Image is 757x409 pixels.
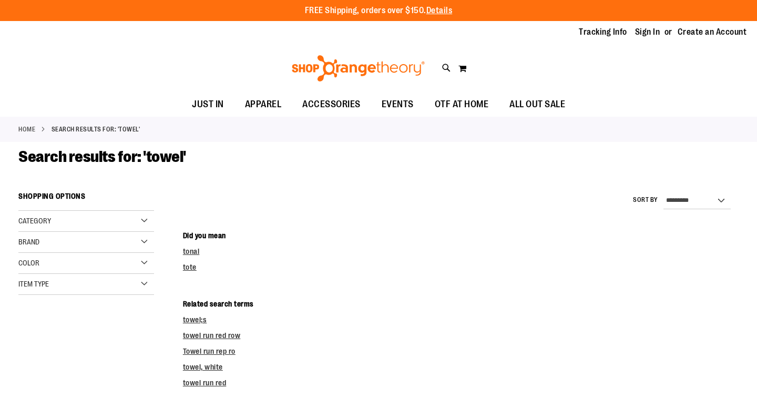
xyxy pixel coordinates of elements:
a: towel;s [183,315,207,324]
div: Item Type [18,274,154,295]
a: Sign In [635,26,660,38]
span: JUST IN [192,93,224,116]
a: towel run red [183,379,227,387]
a: Tracking Info [579,26,627,38]
strong: Search results for: 'towel' [52,125,140,134]
span: APPAREL [245,93,282,116]
a: Towel run rep ro [183,347,236,355]
p: FREE Shipping, orders over $150. [305,5,453,17]
div: Color [18,253,154,274]
a: tonal [183,247,200,255]
a: towel run red row [183,331,241,340]
span: Search results for: 'towel' [18,148,186,166]
strong: Shopping Options [18,187,154,211]
a: Home [18,125,35,134]
a: tote [183,263,197,271]
a: towel, white [183,363,223,371]
dt: Did you mean [183,230,739,241]
span: ALL OUT SALE [509,93,565,116]
span: Item Type [18,280,49,288]
div: Category [18,211,154,232]
span: EVENTS [382,93,414,116]
label: Sort By [633,196,658,204]
span: Color [18,259,39,267]
span: Category [18,217,51,225]
a: Details [426,6,453,15]
span: OTF AT HOME [435,93,489,116]
span: Brand [18,238,39,246]
dt: Related search terms [183,299,739,309]
img: Shop Orangetheory [290,55,426,81]
div: Brand [18,232,154,253]
a: Create an Account [678,26,747,38]
span: ACCESSORIES [302,93,361,116]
